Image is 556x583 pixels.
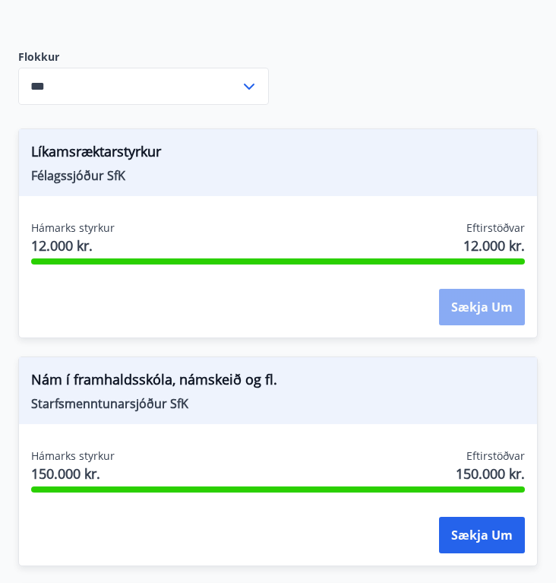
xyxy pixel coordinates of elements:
span: Hámarks styrkur [31,448,115,464]
label: Flokkur [18,49,269,65]
span: 150.000 kr. [31,464,115,483]
span: Líkamsræktarstyrkur [31,141,525,167]
span: Starfsmenntunarsjóður SfK [31,395,525,412]
span: 150.000 kr. [456,464,525,483]
span: 12.000 kr. [31,236,115,255]
span: Félagssjóður SfK [31,167,525,184]
span: 12.000 kr. [463,236,525,255]
span: Eftirstöðvar [466,220,525,236]
button: Sækja um [439,517,525,553]
button: Sækja um [439,289,525,325]
span: Nám í framhaldsskóla, námskeið og fl. [31,369,525,395]
span: Hámarks styrkur [31,220,115,236]
span: Eftirstöðvar [466,448,525,464]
